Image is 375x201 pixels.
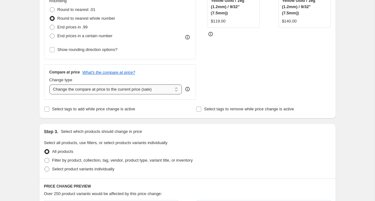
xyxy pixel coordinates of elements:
[52,167,114,171] span: Select product variants individually
[44,140,167,145] span: Select all products, use filters, or select products variants individually
[52,158,193,163] span: Filter by product, collection, tag, vendor, product type, variant title, or inventory
[44,128,58,135] h2: Step 3.
[57,33,112,38] span: End prices in a certain number
[52,107,135,111] span: Select tags to add while price change is active
[282,18,297,24] div: $140.00
[61,128,142,135] p: Select which products should change in price
[49,78,72,82] span: Change type
[44,191,162,196] span: Over 250 product variants would be affected by this price change:
[52,149,73,154] span: All products
[57,25,88,29] span: End prices in .99
[184,86,191,92] div: help
[82,70,135,75] button: What's the compare at price?
[57,47,117,52] span: Show rounding direction options?
[211,18,226,24] div: $119.00
[44,184,331,189] h6: PRICE CHANGE PREVIEW
[57,16,115,21] span: Round to nearest whole number
[49,70,80,75] h3: Compare at price
[204,107,294,111] span: Select tags to remove while price change is active
[57,7,95,12] span: Round to nearest .01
